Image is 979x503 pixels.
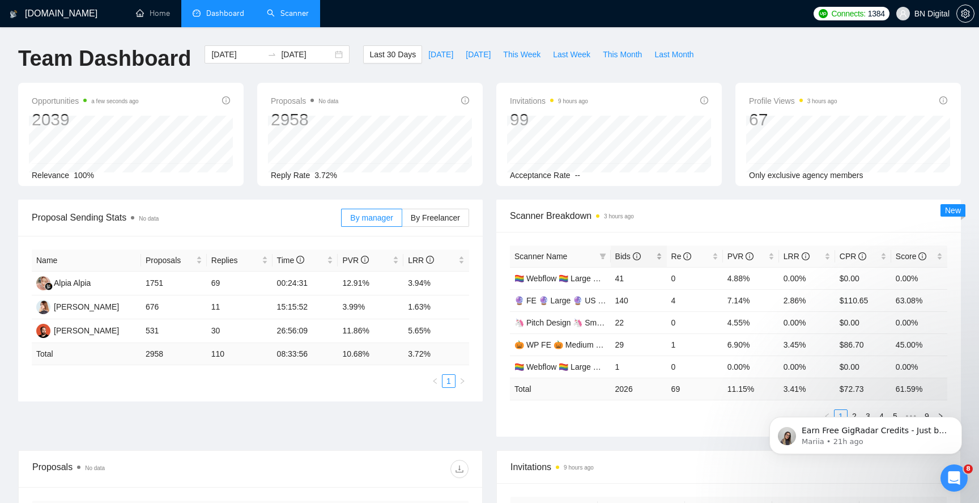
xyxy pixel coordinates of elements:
[222,96,230,104] span: info-circle
[296,256,304,264] span: info-circle
[363,45,422,64] button: Last 30 Days
[633,252,641,260] span: info-circle
[727,252,754,261] span: PVR
[503,48,540,61] span: This Week
[273,272,338,295] td: 00:24:31
[683,252,691,260] span: info-circle
[779,289,835,311] td: 2.86%
[273,343,338,365] td: 08:33:56
[784,252,810,261] span: LRR
[835,356,891,378] td: $0.00
[271,94,338,108] span: Proposals
[599,253,606,260] span: filter
[667,333,723,356] td: 1
[369,48,416,61] span: Last 30 Days
[945,206,961,215] span: New
[723,267,779,289] td: 4.88%
[514,340,637,349] a: 🎃 WP FE 🎃 Medium 🎃 US Only
[611,356,667,378] td: 1
[466,48,491,61] span: [DATE]
[891,333,947,356] td: 45.00%
[273,295,338,319] td: 15:15:52
[840,252,866,261] span: CPR
[514,274,633,283] a: 🏳️‍🌈 Webflow 🏳️‍🌈 Large 🏳️‍🌈 Non US
[604,213,634,219] time: 3 hours ago
[361,256,369,264] span: info-circle
[964,464,973,474] span: 8
[207,250,273,272] th: Replies
[749,94,837,108] span: Profile Views
[896,252,926,261] span: Score
[428,374,442,388] li: Previous Page
[779,311,835,333] td: 0.00%
[350,213,393,222] span: By manager
[403,295,469,319] td: 1.63%
[891,267,947,289] td: 0.00%
[956,9,974,18] a: setting
[611,311,667,333] td: 22
[723,378,779,400] td: 11.15 %
[338,343,403,365] td: 10.68 %
[597,45,648,64] button: This Month
[510,94,588,108] span: Invitations
[835,311,891,333] td: $0.00
[342,256,369,265] span: PVR
[432,378,439,384] span: left
[807,98,837,104] time: 3 hours ago
[408,256,434,265] span: LRR
[54,324,119,337] div: [PERSON_NAME]
[32,109,139,130] div: 2039
[338,272,403,295] td: 12.91%
[891,356,947,378] td: 0.00%
[918,252,926,260] span: info-circle
[36,324,50,338] img: AO
[723,333,779,356] td: 6.90%
[141,319,207,343] td: 531
[752,393,979,472] iframe: Intercom notifications message
[514,252,567,261] span: Scanner Name
[271,109,338,130] div: 2958
[10,5,18,23] img: logo
[746,252,754,260] span: info-circle
[667,356,723,378] td: 0
[858,252,866,260] span: info-circle
[671,252,692,261] span: Re
[802,252,810,260] span: info-circle
[18,45,191,72] h1: Team Dashboard
[459,45,497,64] button: [DATE]
[497,45,547,64] button: This Week
[422,45,459,64] button: [DATE]
[611,333,667,356] td: 29
[749,109,837,130] div: 67
[510,209,947,223] span: Scanner Breakdown
[514,296,614,305] a: 🔮 FE 🔮 Large 🔮 US Only
[36,276,50,290] img: AA
[575,171,580,180] span: --
[271,171,310,180] span: Reply Rate
[141,295,207,319] td: 676
[273,319,338,343] td: 26:56:09
[667,311,723,333] td: 0
[318,98,338,104] span: No data
[831,7,865,20] span: Connects:
[32,460,250,478] div: Proposals
[667,378,723,400] td: 69
[426,256,434,264] span: info-circle
[139,215,159,222] span: No data
[899,10,907,18] span: user
[32,210,341,225] span: Proposal Sending Stats
[648,45,700,64] button: Last Month
[314,171,337,180] span: 3.72%
[510,171,571,180] span: Acceptance Rate
[211,48,263,61] input: Start date
[779,267,835,289] td: 0.00%
[403,272,469,295] td: 3.94%
[193,9,201,17] span: dashboard
[442,374,456,388] li: 1
[141,343,207,365] td: 2958
[510,109,588,130] div: 99
[85,465,105,471] span: No data
[74,171,94,180] span: 100%
[456,374,469,388] li: Next Page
